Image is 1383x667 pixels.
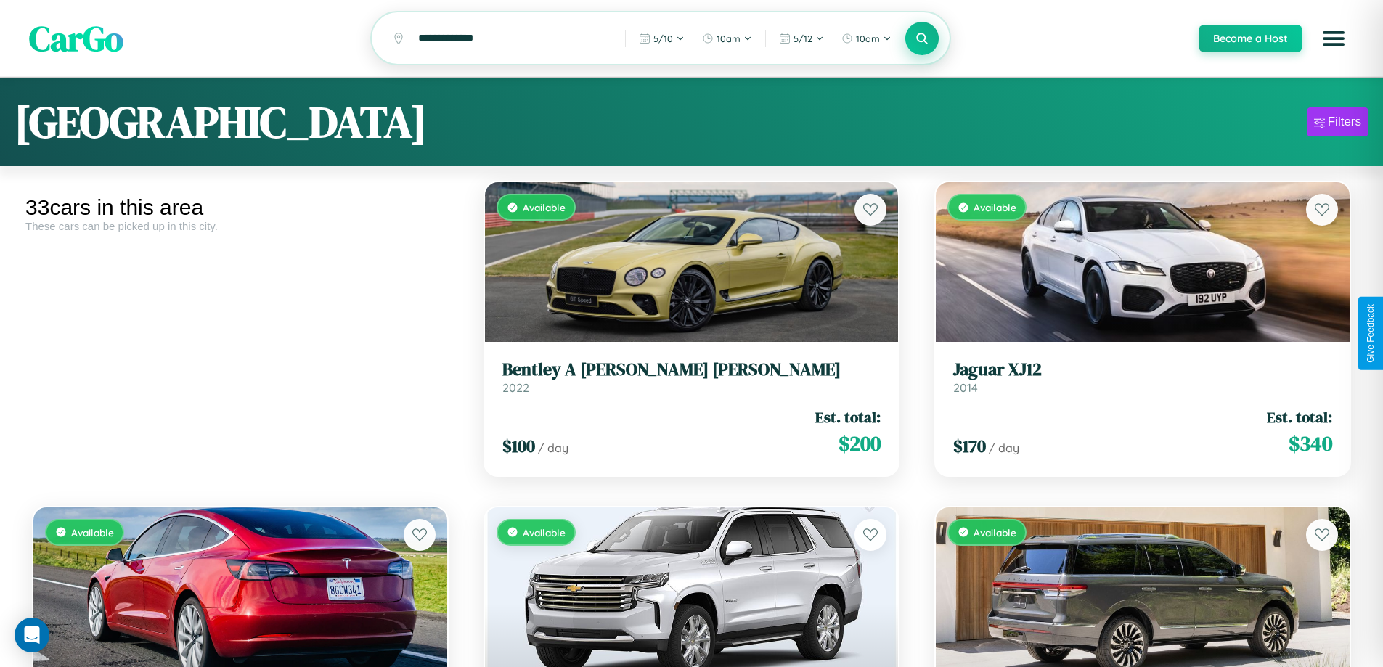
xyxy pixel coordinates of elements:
[25,195,455,220] div: 33 cars in this area
[1366,304,1376,363] div: Give Feedback
[15,618,49,652] div: Open Intercom Messenger
[502,359,881,395] a: Bentley A [PERSON_NAME] [PERSON_NAME]2022
[974,201,1016,213] span: Available
[1199,25,1302,52] button: Become a Host
[1328,115,1361,129] div: Filters
[1313,18,1354,59] button: Open menu
[15,92,427,152] h1: [GEOGRAPHIC_DATA]
[538,441,568,455] span: / day
[953,434,986,458] span: $ 170
[653,33,673,44] span: 5 / 10
[25,220,455,232] div: These cars can be picked up in this city.
[1267,406,1332,427] span: Est. total:
[71,526,114,539] span: Available
[953,380,978,395] span: 2014
[523,526,566,539] span: Available
[523,201,566,213] span: Available
[974,526,1016,539] span: Available
[502,434,535,458] span: $ 100
[839,429,881,458] span: $ 200
[953,359,1332,395] a: Jaguar XJ122014
[772,27,831,50] button: 5/12
[815,406,881,427] span: Est. total:
[632,27,692,50] button: 5/10
[502,380,529,395] span: 2022
[1307,107,1368,136] button: Filters
[834,27,899,50] button: 10am
[856,33,880,44] span: 10am
[1289,429,1332,458] span: $ 340
[29,15,123,62] span: CarGo
[717,33,741,44] span: 10am
[502,359,881,380] h3: Bentley A [PERSON_NAME] [PERSON_NAME]
[989,441,1019,455] span: / day
[794,33,812,44] span: 5 / 12
[695,27,759,50] button: 10am
[953,359,1332,380] h3: Jaguar XJ12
